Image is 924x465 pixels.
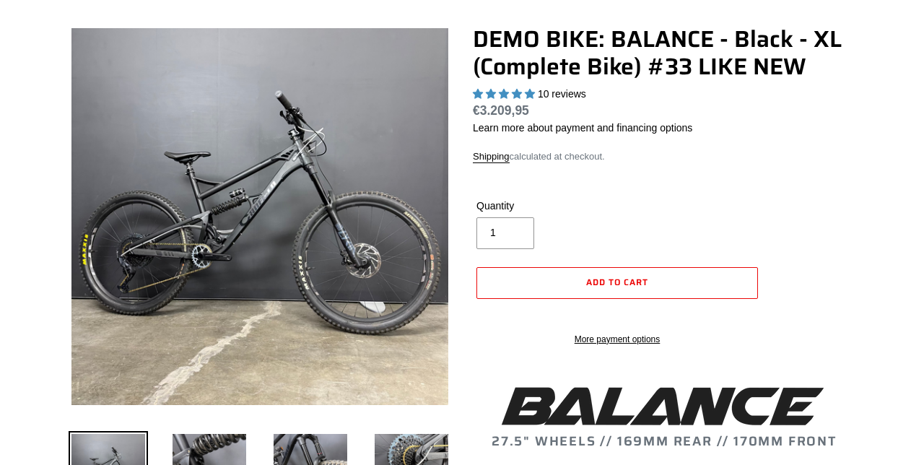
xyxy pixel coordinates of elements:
span: 10 reviews [538,88,586,100]
a: Shipping [473,151,510,163]
div: calculated at checkout. [473,149,855,164]
span: €3.209,95 [473,103,529,118]
h2: 27.5" WHEELS // 169MM REAR // 170MM FRONT [473,382,855,450]
img: DEMO BIKE BALANCE - Black- XL Complete Bike [71,28,448,405]
span: Add to cart [586,275,648,289]
a: More payment options [476,333,758,346]
a: Learn more about payment and financing options [473,122,692,134]
button: Add to cart [476,267,758,299]
h1: DEMO BIKE: BALANCE - Black - XL (Complete Bike) #33 LIKE NEW [473,25,855,81]
label: Quantity [476,199,614,214]
span: 5.00 stars [473,88,538,100]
